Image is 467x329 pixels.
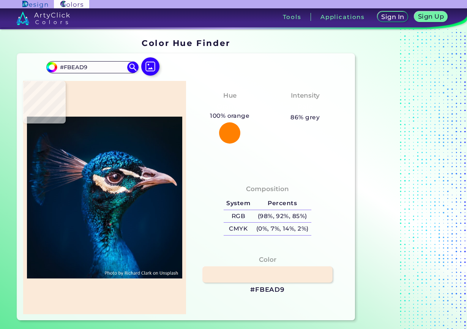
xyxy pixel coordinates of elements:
h5: 100% orange [207,111,252,121]
a: Sign In [379,12,407,22]
h5: (0%, 7%, 14%, 2%) [253,223,311,235]
h3: Pale [294,102,316,111]
h4: Color [259,254,276,265]
img: logo_artyclick_colors_white.svg [16,11,70,25]
h5: RGB [224,210,253,223]
h3: Orange [213,102,246,111]
h3: Tools [283,14,301,20]
img: ArtyClick Design logo [22,1,48,8]
h5: Sign In [382,14,403,20]
a: Sign Up [416,12,446,22]
h4: Intensity [291,90,320,101]
h4: Hue [223,90,237,101]
h5: Percents [253,197,311,210]
h5: CMYK [224,223,253,235]
h4: Composition [246,183,289,195]
img: icon picture [141,57,159,76]
img: icon search [127,62,139,73]
h5: Sign Up [419,14,443,19]
h1: Color Hue Finder [142,37,230,49]
h3: #FBEAD9 [250,285,285,294]
h5: 86% grey [290,112,320,122]
h3: Applications [320,14,365,20]
img: img_pavlin.jpg [27,85,182,310]
h5: System [224,197,253,210]
input: type color.. [57,62,128,72]
h5: (98%, 92%, 85%) [253,210,311,223]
